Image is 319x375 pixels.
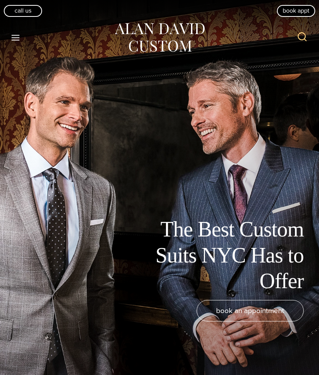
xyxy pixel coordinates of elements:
button: Open menu [8,31,24,44]
a: book an appointment [197,300,304,321]
button: View Search Form [293,28,311,47]
a: Call Us [4,5,42,16]
h1: The Best Custom Suits NYC Has to Offer [132,217,304,294]
img: Alan David Custom [114,21,205,55]
span: book an appointment [216,305,284,316]
a: book appt [277,5,315,16]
